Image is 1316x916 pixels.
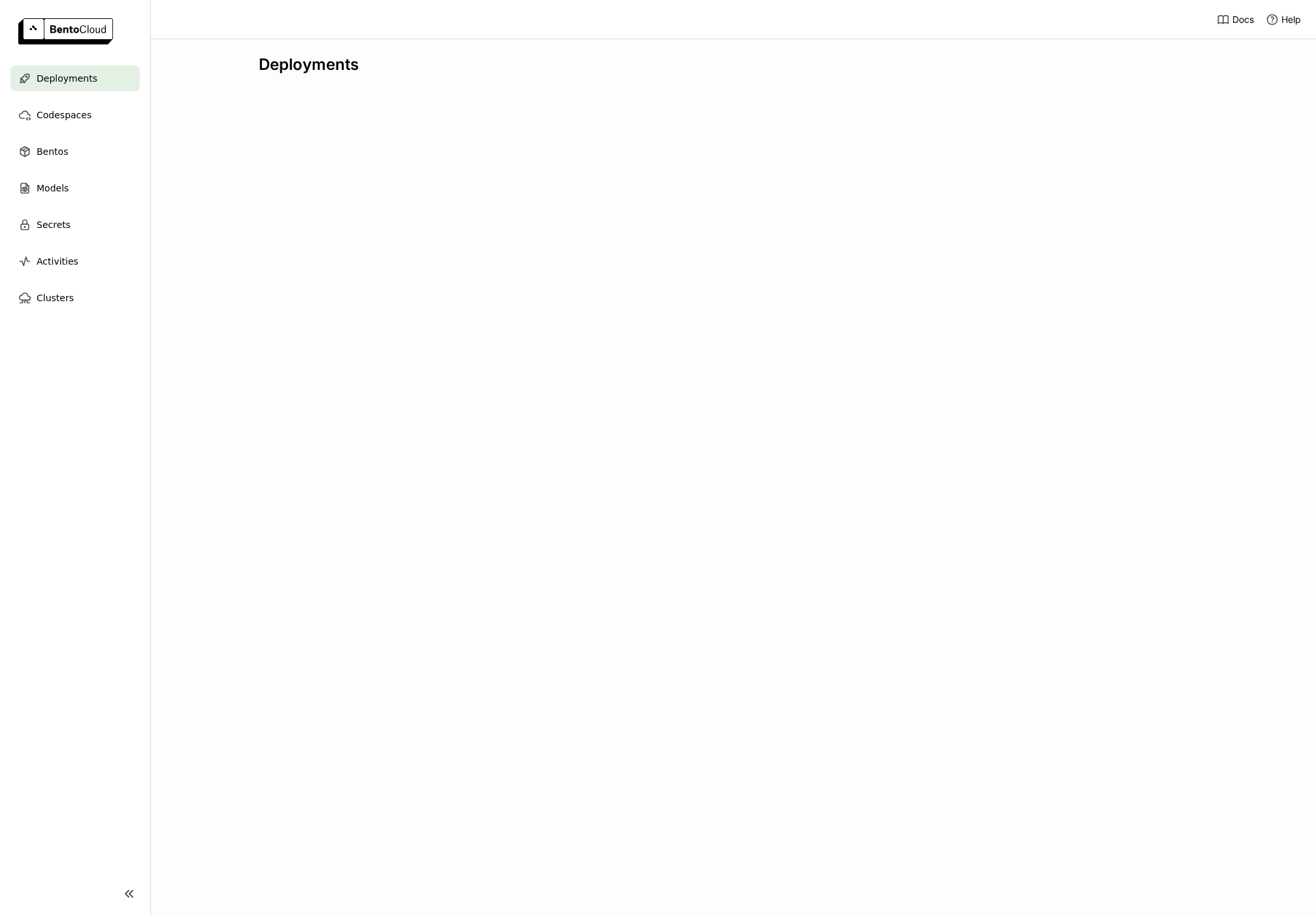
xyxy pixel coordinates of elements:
div: Help [1266,13,1301,26]
span: Help [1281,14,1301,25]
span: Secrets [37,217,71,233]
span: Activities [37,254,78,269]
a: Bentos [10,139,140,165]
span: Models [37,180,69,196]
span: Bentos [37,144,68,159]
span: Docs [1232,14,1254,25]
a: Secrets [10,212,140,238]
a: Models [10,175,140,201]
span: Codespaces [37,107,91,123]
div: Deployments [259,55,1208,74]
a: Activities [10,248,140,274]
span: Clusters [37,290,74,306]
a: Docs [1217,13,1254,26]
a: Clusters [10,285,140,311]
img: logo [18,18,113,44]
span: Deployments [37,71,97,86]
